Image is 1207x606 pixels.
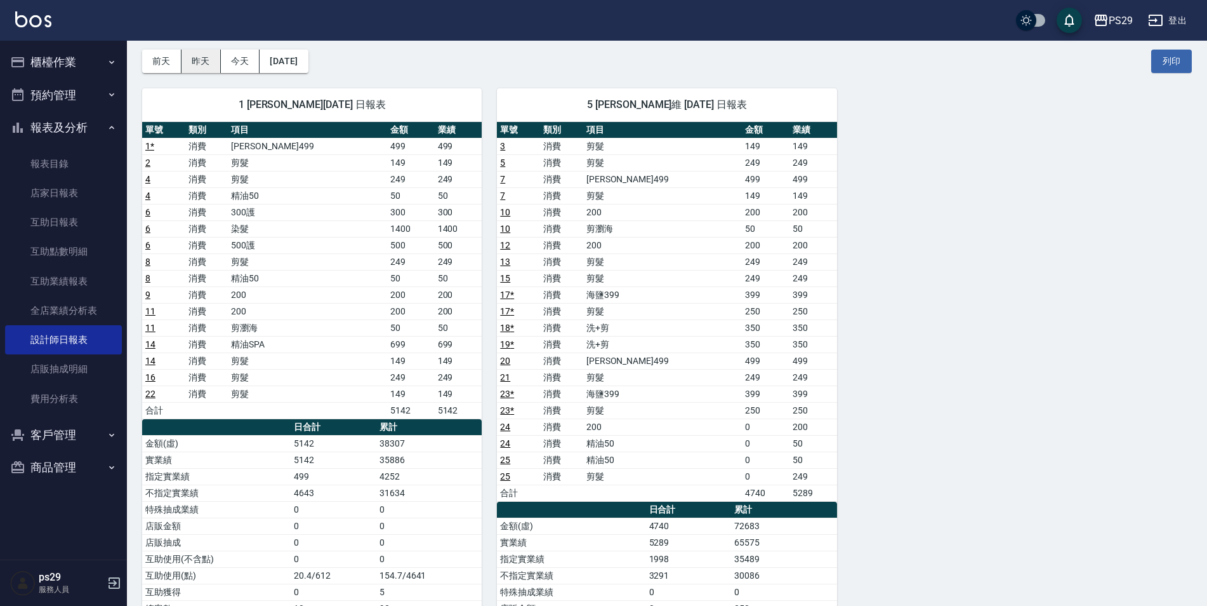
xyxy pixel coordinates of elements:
[185,253,228,270] td: 消費
[185,336,228,353] td: 消費
[185,237,228,253] td: 消費
[387,386,435,402] td: 149
[1088,8,1138,34] button: PS29
[789,138,837,154] td: 149
[540,171,583,187] td: 消費
[789,419,837,435] td: 200
[228,386,386,402] td: 剪髮
[291,452,376,468] td: 5142
[221,50,260,73] button: 今天
[5,451,122,484] button: 商品管理
[500,240,510,250] a: 12
[142,518,291,534] td: 店販金額
[387,237,435,253] td: 500
[731,567,836,584] td: 30086
[742,122,789,138] th: 金額
[142,402,185,419] td: 合計
[742,270,789,286] td: 249
[291,419,376,436] th: 日合計
[387,336,435,353] td: 699
[583,220,742,237] td: 剪瀏海
[291,518,376,534] td: 0
[228,122,386,138] th: 項目
[157,98,466,111] span: 1 [PERSON_NAME][DATE] 日報表
[376,567,482,584] td: 154.7/4641
[142,567,291,584] td: 互助使用(點)
[583,468,742,485] td: 剪髮
[646,518,732,534] td: 4740
[435,138,482,154] td: 499
[583,237,742,253] td: 200
[185,187,228,204] td: 消費
[185,303,228,320] td: 消費
[789,468,837,485] td: 249
[789,237,837,253] td: 200
[145,273,150,283] a: 8
[540,386,583,402] td: 消費
[142,501,291,518] td: 特殊抽成業績
[387,154,435,171] td: 149
[387,320,435,336] td: 50
[5,149,122,178] a: 報表目錄
[583,369,742,386] td: 剪髮
[742,138,789,154] td: 149
[185,204,228,220] td: 消費
[228,187,386,204] td: 精油50
[583,303,742,320] td: 剪髮
[742,402,789,419] td: 250
[435,187,482,204] td: 50
[500,273,510,283] a: 15
[731,584,836,600] td: 0
[185,320,228,336] td: 消費
[228,270,386,286] td: 精油50
[742,204,789,220] td: 200
[10,570,36,596] img: Person
[142,468,291,485] td: 指定實業績
[583,336,742,353] td: 洗+剪
[540,435,583,452] td: 消費
[540,402,583,419] td: 消費
[540,353,583,369] td: 消費
[5,325,122,354] a: 設計師日報表
[185,122,228,138] th: 類別
[145,207,150,217] a: 6
[376,501,482,518] td: 0
[497,551,645,567] td: 指定實業績
[5,267,122,296] a: 互助業績報表
[789,303,837,320] td: 250
[497,485,540,501] td: 合計
[500,438,510,448] a: 24
[376,435,482,452] td: 38307
[15,11,51,27] img: Logo
[387,286,435,303] td: 200
[583,154,742,171] td: 剪髮
[1109,13,1133,29] div: PS29
[376,452,482,468] td: 35886
[142,485,291,501] td: 不指定實業績
[583,419,742,435] td: 200
[387,122,435,138] th: 金額
[387,220,435,237] td: 1400
[789,171,837,187] td: 499
[742,435,789,452] td: 0
[185,138,228,154] td: 消費
[185,171,228,187] td: 消費
[789,122,837,138] th: 業績
[497,518,645,534] td: 金額(虛)
[228,369,386,386] td: 剪髮
[145,257,150,267] a: 8
[497,534,645,551] td: 實業績
[145,356,155,366] a: 14
[142,534,291,551] td: 店販抽成
[228,220,386,237] td: 染髮
[185,353,228,369] td: 消費
[742,320,789,336] td: 350
[228,237,386,253] td: 500護
[500,224,510,234] a: 10
[742,452,789,468] td: 0
[497,122,540,138] th: 單號
[145,240,150,250] a: 6
[646,584,732,600] td: 0
[435,353,482,369] td: 149
[789,204,837,220] td: 200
